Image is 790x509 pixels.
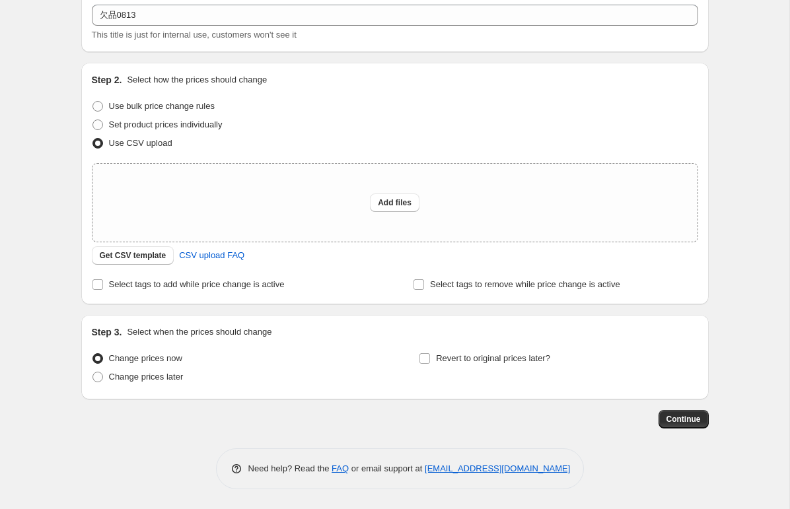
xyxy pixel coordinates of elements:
span: Use bulk price change rules [109,101,215,111]
span: Use CSV upload [109,138,172,148]
a: CSV upload FAQ [171,245,252,266]
span: Select tags to add while price change is active [109,279,285,289]
h2: Step 2. [92,73,122,86]
button: Add files [370,193,419,212]
a: [EMAIL_ADDRESS][DOMAIN_NAME] [425,463,570,473]
span: Continue [666,414,701,424]
span: Get CSV template [100,250,166,261]
button: Get CSV template [92,246,174,265]
span: Change prices now [109,353,182,363]
input: 30% off holiday sale [92,5,698,26]
span: CSV upload FAQ [179,249,244,262]
span: Set product prices individually [109,119,223,129]
span: Revert to original prices later? [436,353,550,363]
span: Add files [378,197,412,208]
p: Select how the prices should change [127,73,267,86]
a: FAQ [332,463,349,473]
span: Select tags to remove while price change is active [430,279,620,289]
button: Continue [659,410,709,428]
span: Need help? Read the [248,463,332,473]
h2: Step 3. [92,325,122,339]
span: This title is just for internal use, customers won't see it [92,30,297,40]
span: or email support at [349,463,425,473]
span: Change prices later [109,372,184,382]
p: Select when the prices should change [127,325,271,339]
